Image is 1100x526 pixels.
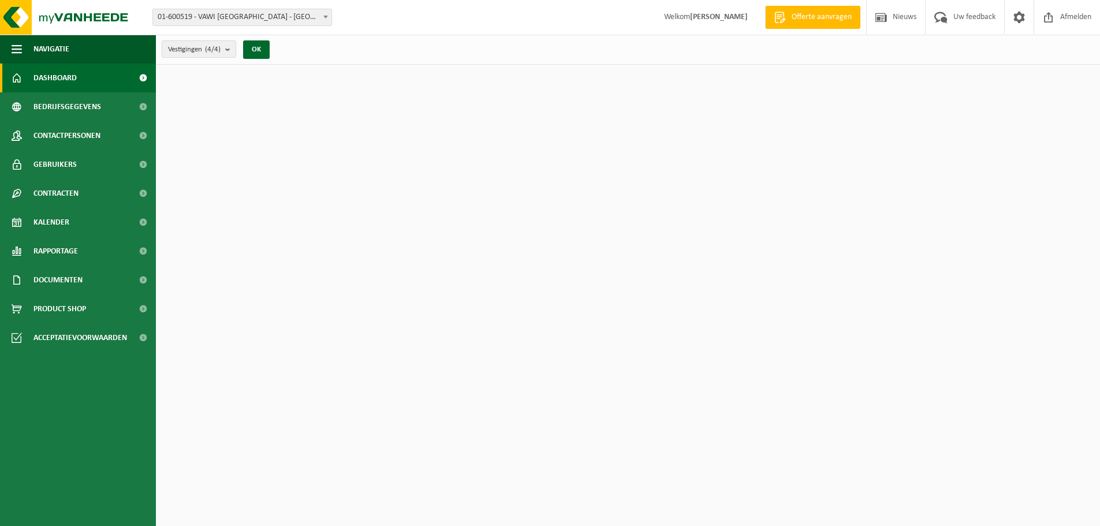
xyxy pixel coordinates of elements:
[162,40,236,58] button: Vestigingen(4/4)
[205,46,221,53] count: (4/4)
[33,121,100,150] span: Contactpersonen
[33,35,69,64] span: Navigatie
[33,179,79,208] span: Contracten
[33,208,69,237] span: Kalender
[152,9,332,26] span: 01-600519 - VAWI NV - ANTWERPEN
[33,237,78,266] span: Rapportage
[33,294,86,323] span: Product Shop
[33,64,77,92] span: Dashboard
[33,150,77,179] span: Gebruikers
[243,40,270,59] button: OK
[33,92,101,121] span: Bedrijfsgegevens
[33,323,127,352] span: Acceptatievoorwaarden
[765,6,860,29] a: Offerte aanvragen
[153,9,331,25] span: 01-600519 - VAWI NV - ANTWERPEN
[789,12,855,23] span: Offerte aanvragen
[168,41,221,58] span: Vestigingen
[690,13,748,21] strong: [PERSON_NAME]
[33,266,83,294] span: Documenten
